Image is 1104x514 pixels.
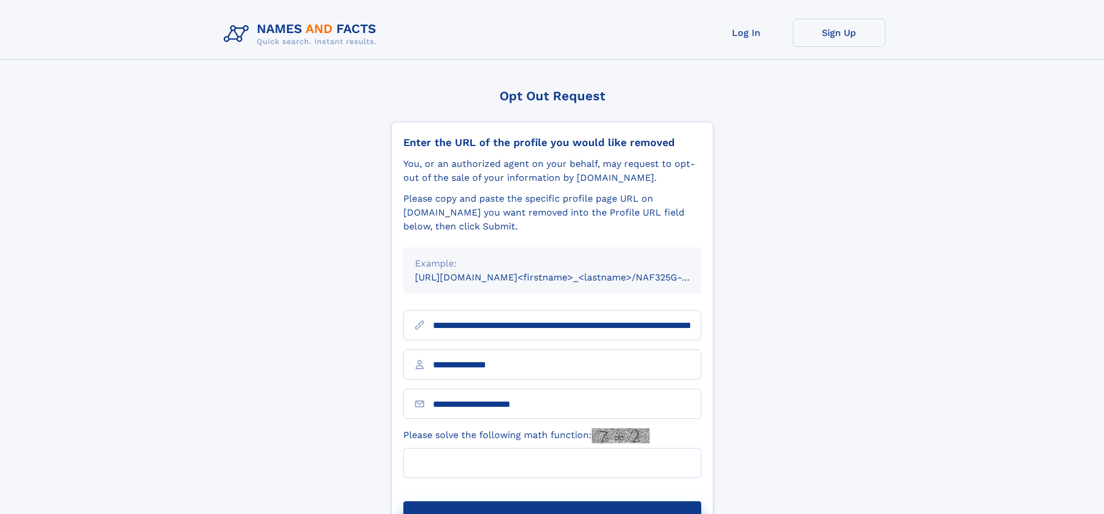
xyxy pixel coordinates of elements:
a: Sign Up [793,19,886,47]
div: Opt Out Request [391,89,713,103]
div: Example: [415,257,690,271]
div: Enter the URL of the profile you would like removed [403,136,701,149]
a: Log In [700,19,793,47]
label: Please solve the following math function: [403,428,650,443]
img: Logo Names and Facts [219,19,386,50]
small: [URL][DOMAIN_NAME]<firstname>_<lastname>/NAF325G-xxxxxxxx [415,272,723,283]
div: You, or an authorized agent on your behalf, may request to opt-out of the sale of your informatio... [403,157,701,185]
div: Please copy and paste the specific profile page URL on [DOMAIN_NAME] you want removed into the Pr... [403,192,701,234]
